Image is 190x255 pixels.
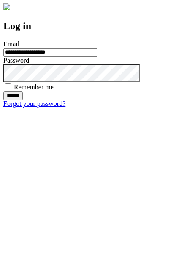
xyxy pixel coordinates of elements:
h2: Log in [3,20,187,32]
img: logo-4e3dc11c47720685a147b03b5a06dd966a58ff35d612b21f08c02c0306f2b779.png [3,3,10,10]
a: Forgot your password? [3,100,65,107]
label: Email [3,40,19,47]
label: Password [3,57,29,64]
label: Remember me [14,83,54,91]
